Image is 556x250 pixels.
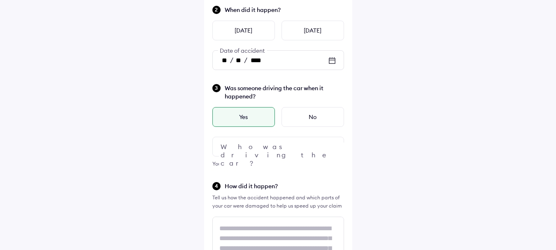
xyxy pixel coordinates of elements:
[212,160,344,168] div: You can file a claim even if someone else was driving
[225,6,344,14] span: When did it happen?
[212,21,275,40] div: [DATE]
[230,56,233,64] span: /
[281,107,344,127] div: No
[281,21,344,40] div: [DATE]
[218,47,267,54] span: Date of accident
[212,107,275,127] div: Yes
[212,194,344,210] div: Tell us how the accident happened and which parts of your car were damaged to help us speed up yo...
[225,182,344,190] span: How did it happen?
[225,84,344,100] span: Was someone driving the car when it happened?
[244,56,247,64] span: /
